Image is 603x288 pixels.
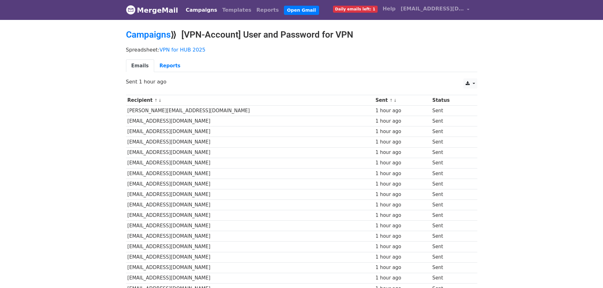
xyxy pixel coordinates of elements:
[126,46,477,53] p: Spreadsheet:
[375,159,429,167] div: 1 hour ago
[431,200,471,210] td: Sent
[431,242,471,252] td: Sent
[401,5,464,13] span: [EMAIL_ADDRESS][DOMAIN_NAME]
[126,78,477,85] p: Sent 1 hour ago
[431,116,471,126] td: Sent
[126,158,374,168] td: [EMAIL_ADDRESS][DOMAIN_NAME]
[375,254,429,261] div: 1 hour ago
[126,29,477,40] h2: ⟫ [VPN-Account] User and Password for VPN
[431,95,471,106] th: Status
[375,222,429,230] div: 1 hour ago
[126,5,135,15] img: MergeMail logo
[431,210,471,221] td: Sent
[431,273,471,283] td: Sent
[126,29,171,40] a: Campaigns
[380,3,398,15] a: Help
[126,116,374,126] td: [EMAIL_ADDRESS][DOMAIN_NAME]
[431,168,471,179] td: Sent
[220,4,254,16] a: Templates
[375,264,429,271] div: 1 hour ago
[431,106,471,116] td: Sent
[375,138,429,146] div: 1 hour ago
[375,243,429,250] div: 1 hour ago
[126,59,154,72] a: Emails
[333,6,378,13] span: Daily emails left: 1
[431,221,471,231] td: Sent
[126,95,374,106] th: Recipient
[126,210,374,221] td: [EMAIL_ADDRESS][DOMAIN_NAME]
[126,189,374,199] td: [EMAIL_ADDRESS][DOMAIN_NAME]
[126,106,374,116] td: [PERSON_NAME][EMAIL_ADDRESS][DOMAIN_NAME]
[431,231,471,242] td: Sent
[389,98,393,103] a: ↑
[126,126,374,137] td: [EMAIL_ADDRESS][DOMAIN_NAME]
[126,231,374,242] td: [EMAIL_ADDRESS][DOMAIN_NAME]
[126,147,374,158] td: [EMAIL_ADDRESS][DOMAIN_NAME]
[126,262,374,273] td: [EMAIL_ADDRESS][DOMAIN_NAME]
[126,137,374,147] td: [EMAIL_ADDRESS][DOMAIN_NAME]
[374,95,431,106] th: Sent
[126,179,374,189] td: [EMAIL_ADDRESS][DOMAIN_NAME]
[431,189,471,199] td: Sent
[375,212,429,219] div: 1 hour ago
[254,4,281,16] a: Reports
[431,252,471,262] td: Sent
[154,59,186,72] a: Reports
[431,137,471,147] td: Sent
[375,181,429,188] div: 1 hour ago
[126,273,374,283] td: [EMAIL_ADDRESS][DOMAIN_NAME]
[375,233,429,240] div: 1 hour ago
[431,126,471,137] td: Sent
[571,258,603,288] iframe: Chat Widget
[375,274,429,282] div: 1 hour ago
[398,3,472,17] a: [EMAIL_ADDRESS][DOMAIN_NAME]
[375,170,429,177] div: 1 hour ago
[158,98,162,103] a: ↓
[330,3,380,15] a: Daily emails left: 1
[393,98,397,103] a: ↓
[431,158,471,168] td: Sent
[126,252,374,262] td: [EMAIL_ADDRESS][DOMAIN_NAME]
[431,179,471,189] td: Sent
[126,168,374,179] td: [EMAIL_ADDRESS][DOMAIN_NAME]
[431,147,471,158] td: Sent
[126,3,178,17] a: MergeMail
[154,98,158,103] a: ↑
[375,201,429,209] div: 1 hour ago
[126,221,374,231] td: [EMAIL_ADDRESS][DOMAIN_NAME]
[126,200,374,210] td: [EMAIL_ADDRESS][DOMAIN_NAME]
[431,262,471,273] td: Sent
[183,4,220,16] a: Campaigns
[375,107,429,114] div: 1 hour ago
[160,47,205,53] a: VPN for HUB 2025
[375,118,429,125] div: 1 hour ago
[375,191,429,198] div: 1 hour ago
[375,128,429,135] div: 1 hour ago
[375,149,429,156] div: 1 hour ago
[126,242,374,252] td: [EMAIL_ADDRESS][DOMAIN_NAME]
[284,6,319,15] a: Open Gmail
